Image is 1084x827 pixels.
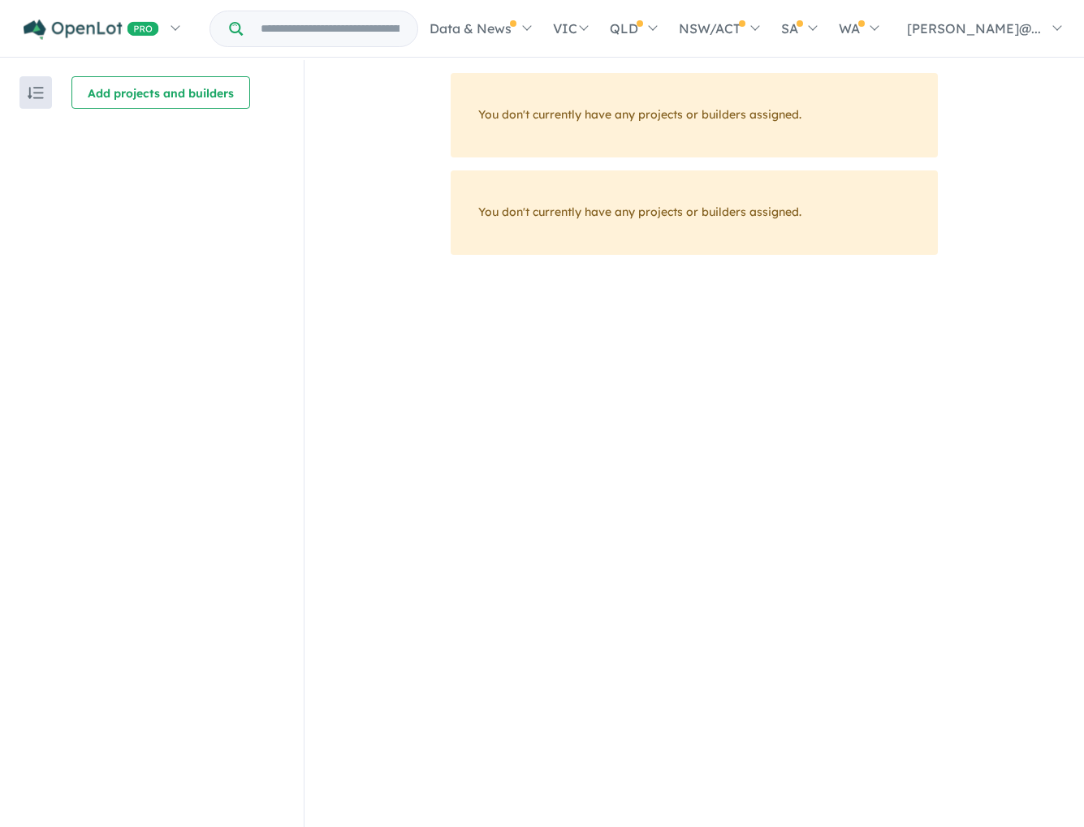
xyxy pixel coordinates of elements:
[28,87,44,99] img: sort.svg
[71,76,250,109] button: Add projects and builders
[451,170,938,255] div: You don't currently have any projects or builders assigned.
[907,20,1041,37] span: [PERSON_NAME]@...
[24,19,159,40] img: Openlot PRO Logo White
[451,73,938,157] div: You don't currently have any projects or builders assigned.
[246,11,414,46] input: Try estate name, suburb, builder or developer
